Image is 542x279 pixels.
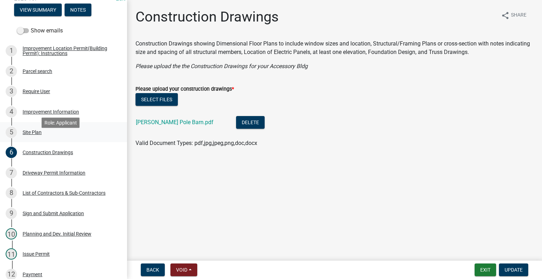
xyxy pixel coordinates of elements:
[14,4,62,16] button: View Summary
[505,267,523,273] span: Update
[170,263,197,276] button: Void
[6,187,17,199] div: 8
[17,26,63,35] label: Show emails
[23,109,79,114] div: Improvement Information
[511,11,526,20] span: Share
[23,130,42,135] div: Site Plan
[475,263,496,276] button: Exit
[135,8,279,25] h1: Construction Drawings
[135,93,178,106] button: Select files
[65,8,91,13] wm-modal-confirm: Notes
[146,267,159,273] span: Back
[6,127,17,138] div: 5
[14,8,62,13] wm-modal-confirm: Summary
[23,231,91,236] div: Planning and Dev. Initial Review
[141,263,165,276] button: Back
[23,272,42,277] div: Payment
[236,120,265,126] wm-modal-confirm: Delete Document
[495,8,532,22] button: shareShare
[236,116,265,129] button: Delete
[6,66,17,77] div: 2
[136,119,213,126] a: [PERSON_NAME] Pole Barn.pdf
[176,267,187,273] span: Void
[6,106,17,117] div: 4
[501,11,510,20] i: share
[23,170,85,175] div: Driveway Permit Information
[23,211,84,216] div: Sign and Submit Application
[23,89,50,94] div: Require User
[65,4,91,16] button: Notes
[6,86,17,97] div: 3
[6,45,17,56] div: 1
[6,167,17,178] div: 7
[23,190,106,195] div: List of Contractors & Sub-Contractors
[23,46,116,56] div: Improvement Location Permit(Building Permit): Instructions
[6,147,17,158] div: 6
[6,248,17,260] div: 11
[23,251,50,256] div: Issue Permit
[135,40,534,56] p: Construction Drawings showing Dimensional Floor Plans to include window sizes and location, Struc...
[135,87,234,92] label: Please upload your construction drawings
[499,263,528,276] button: Update
[135,140,257,146] span: Valid Document Types: pdf,jpg,jpeg,png,doc,docx
[135,63,308,69] i: Please upload the the Construction Drawings for your Accessory Bldg
[23,150,73,155] div: Construction Drawings
[6,208,17,219] div: 9
[23,69,52,74] div: Parcel search
[42,117,80,128] div: Role: Applicant
[6,228,17,239] div: 10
